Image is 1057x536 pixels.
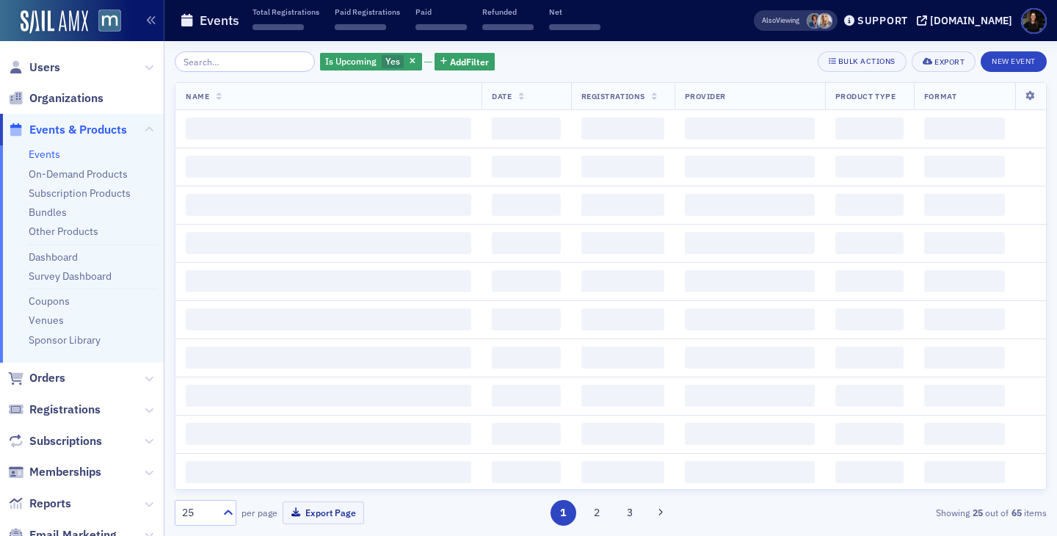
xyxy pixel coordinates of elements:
div: [DOMAIN_NAME] [930,14,1012,27]
span: ‌ [685,156,815,178]
span: Yes [385,55,400,67]
span: ‌ [835,347,904,369]
p: Refunded [482,7,534,17]
a: View Homepage [88,10,121,35]
span: ‌ [924,347,1005,369]
span: ‌ [685,270,815,292]
a: Subscriptions [8,433,102,449]
span: ‌ [835,308,904,330]
span: Chris Dougherty [807,13,822,29]
a: Survey Dashboard [29,269,112,283]
span: Registrations [29,402,101,418]
span: ‌ [415,24,467,30]
button: Bulk Actions [818,51,907,72]
span: ‌ [549,24,600,30]
span: ‌ [581,423,664,445]
span: Profile [1021,8,1047,34]
span: Format [924,91,956,101]
span: ‌ [835,385,904,407]
span: Subscriptions [29,433,102,449]
button: 1 [551,500,576,526]
span: ‌ [924,423,1005,445]
span: Viewing [762,15,799,26]
div: Support [857,14,908,27]
p: Paid Registrations [335,7,400,17]
span: ‌ [924,232,1005,254]
a: Sponsor Library [29,333,101,347]
span: ‌ [924,270,1005,292]
span: ‌ [186,461,471,483]
span: ‌ [924,194,1005,216]
span: ‌ [492,385,561,407]
span: ‌ [835,117,904,140]
span: Is Upcoming [325,55,377,67]
span: ‌ [482,24,534,30]
span: ‌ [685,347,815,369]
span: Emily Trott [817,13,832,29]
span: ‌ [835,270,904,292]
span: ‌ [581,308,664,330]
span: ‌ [924,156,1005,178]
a: Bundles [29,206,67,219]
div: Yes [320,53,422,71]
h1: Events [200,12,239,29]
span: ‌ [835,156,904,178]
button: [DOMAIN_NAME] [917,15,1017,26]
a: Registrations [8,402,101,418]
span: ‌ [835,232,904,254]
a: Dashboard [29,250,78,264]
span: Registrations [581,91,645,101]
span: ‌ [186,194,471,216]
input: Search… [175,51,315,72]
span: ‌ [581,232,664,254]
a: Subscription Products [29,186,131,200]
span: ‌ [492,423,561,445]
span: ‌ [924,308,1005,330]
div: Export [934,58,965,66]
p: Net [549,7,600,17]
span: ‌ [186,308,471,330]
a: On-Demand Products [29,167,128,181]
span: ‌ [685,308,815,330]
span: ‌ [581,385,664,407]
span: ‌ [253,24,304,30]
strong: 65 [1009,506,1024,519]
span: ‌ [335,24,386,30]
span: ‌ [492,461,561,483]
span: Name [186,91,209,101]
span: Add Filter [450,55,489,68]
span: ‌ [186,232,471,254]
span: ‌ [581,347,664,369]
a: Other Products [29,225,98,238]
span: Users [29,59,60,76]
a: Memberships [8,464,101,480]
label: per page [241,506,277,519]
span: Organizations [29,90,103,106]
span: Memberships [29,464,101,480]
a: Organizations [8,90,103,106]
div: Bulk Actions [838,57,896,65]
p: Paid [415,7,467,17]
a: Orders [8,370,65,386]
span: ‌ [685,232,815,254]
button: Export [912,51,976,72]
span: ‌ [685,461,815,483]
a: Coupons [29,294,70,308]
span: ‌ [492,347,561,369]
span: ‌ [492,156,561,178]
a: New Event [981,54,1047,67]
span: ‌ [835,461,904,483]
span: Reports [29,496,71,512]
a: SailAMX [21,10,88,34]
p: Total Registrations [253,7,319,17]
button: 2 [584,500,609,526]
span: ‌ [186,423,471,445]
span: ‌ [581,117,664,140]
span: ‌ [924,461,1005,483]
span: ‌ [685,194,815,216]
button: 3 [617,500,643,526]
span: ‌ [835,423,904,445]
span: ‌ [492,194,561,216]
a: Events & Products [8,122,127,138]
img: SailAMX [98,10,121,32]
